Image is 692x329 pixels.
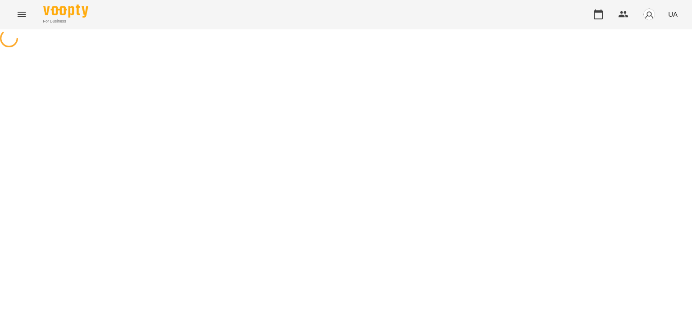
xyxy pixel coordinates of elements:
button: UA [665,6,681,23]
button: Menu [11,4,32,25]
span: UA [668,9,678,19]
span: For Business [43,18,88,24]
img: avatar_s.png [643,8,656,21]
img: Voopty Logo [43,5,88,18]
